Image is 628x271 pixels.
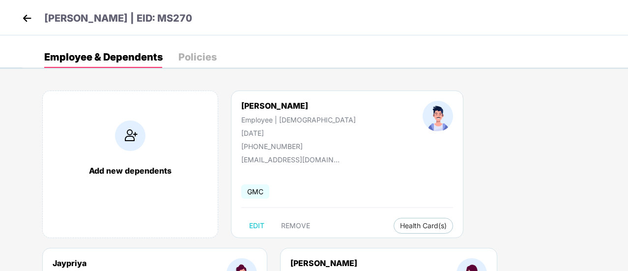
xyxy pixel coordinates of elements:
div: [EMAIL_ADDRESS][DOMAIN_NAME] [241,155,340,164]
div: [PHONE_NUMBER] [241,142,356,151]
button: EDIT [241,218,272,234]
div: [PERSON_NAME] [241,101,356,111]
button: Health Card(s) [394,218,453,234]
img: back [20,11,34,26]
div: [PERSON_NAME] [290,258,390,268]
img: profileImage [423,101,453,131]
span: REMOVE [281,222,310,230]
div: Jaypriya [53,258,160,268]
span: Health Card(s) [400,223,447,228]
p: [PERSON_NAME] | EID: MS270 [44,11,192,26]
img: addIcon [115,120,145,151]
span: EDIT [249,222,264,230]
span: GMC [241,184,269,199]
div: Policies [178,52,217,62]
button: REMOVE [273,218,318,234]
div: [DATE] [241,129,356,137]
div: Employee & Dependents [44,52,163,62]
div: Employee | [DEMOGRAPHIC_DATA] [241,116,356,124]
div: Add new dependents [53,166,208,176]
